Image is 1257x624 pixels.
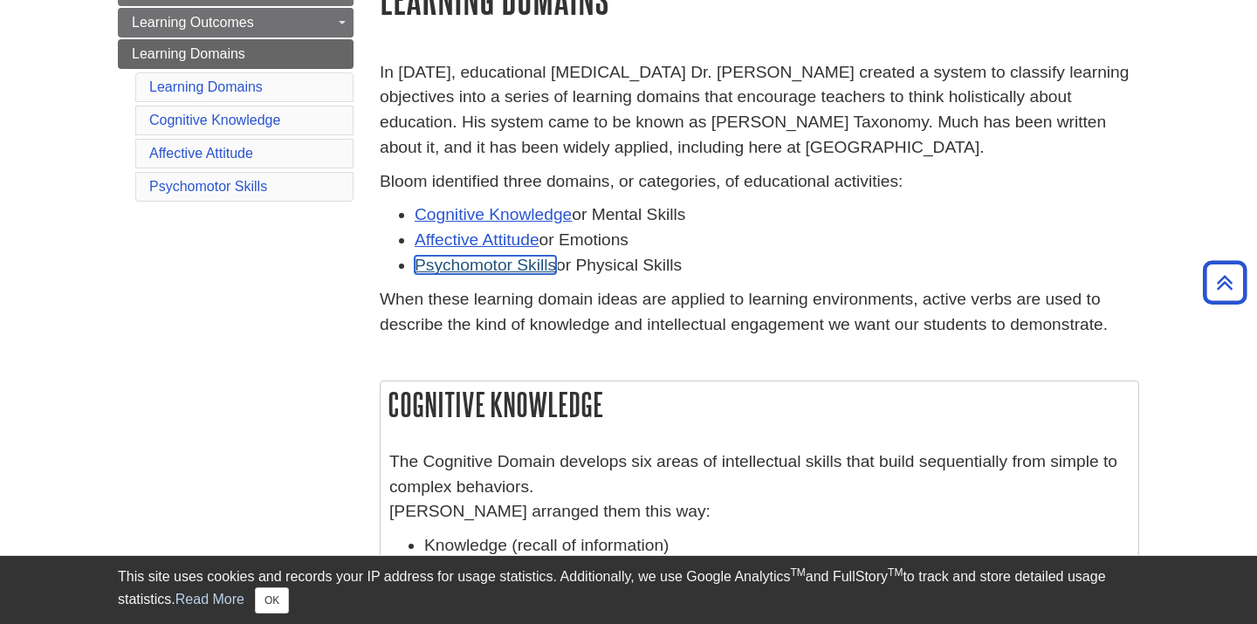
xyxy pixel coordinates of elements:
a: Learning Outcomes [118,8,354,38]
li: or Mental Skills [415,202,1139,228]
p: Bloom identified three domains, or categories, of educational activities: [380,169,1139,195]
span: Learning Domains [132,46,245,61]
li: or Physical Skills [415,253,1139,278]
a: Read More [175,592,244,607]
p: The Cognitive Domain develops six areas of intellectual skills that build sequentially from simpl... [389,449,1130,525]
a: Psychomotor Skills [415,256,556,274]
a: Affective Attitude [415,230,539,249]
p: In [DATE], educational [MEDICAL_DATA] Dr. [PERSON_NAME] created a system to classify learning obj... [380,60,1139,161]
a: Cognitive Knowledge [149,113,280,127]
sup: TM [790,566,805,579]
a: Back to Top [1197,271,1253,294]
sup: TM [888,566,903,579]
a: Cognitive Knowledge [415,205,572,223]
li: or Emotions [415,228,1139,253]
a: Learning Domains [149,79,263,94]
button: Close [255,587,289,614]
p: When these learning domain ideas are applied to learning environments, active verbs are used to d... [380,287,1139,338]
a: Learning Domains [118,39,354,69]
div: This site uses cookies and records your IP address for usage statistics. Additionally, we use Goo... [118,566,1139,614]
h2: Cognitive Knowledge [381,381,1138,428]
span: Learning Outcomes [132,15,254,30]
li: Knowledge (recall of information) [424,533,1130,559]
a: Psychomotor Skills [149,179,267,194]
a: Affective Attitude [149,146,253,161]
